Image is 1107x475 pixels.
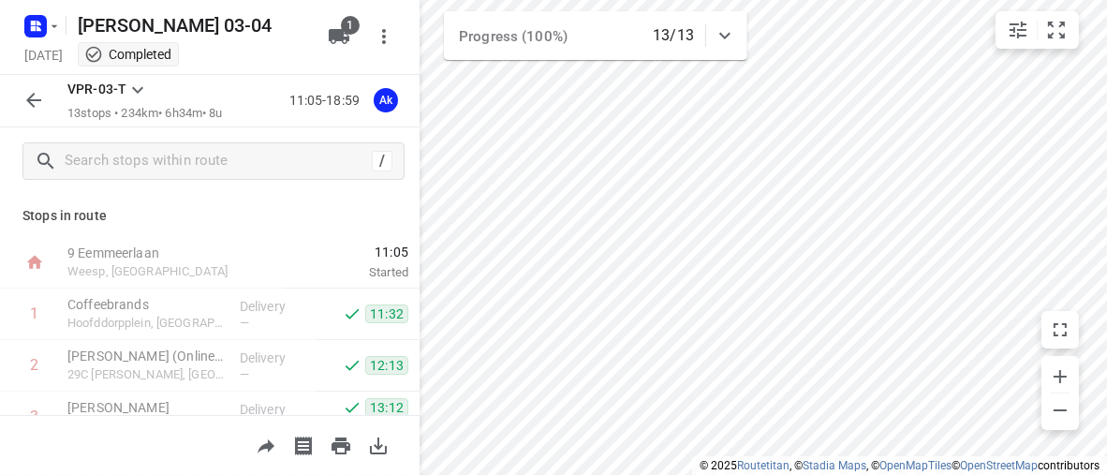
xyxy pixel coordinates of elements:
[247,436,285,453] span: Share route
[285,263,408,282] p: Started
[365,398,408,417] span: 13:12
[879,459,952,472] a: OpenMapTiles
[67,295,225,314] p: Coffeebrands
[240,297,309,316] p: Delivery
[67,314,225,333] p: Hoofddorpplein, Amsterdam
[30,356,38,374] div: 2
[84,45,172,64] div: This project completed. You cannot make any changes to it.
[240,349,309,367] p: Delivery
[803,459,866,472] a: Stadia Maps
[320,18,358,55] button: 1
[367,91,405,109] span: Assigned to Anwar k.
[372,151,392,171] div: /
[341,16,360,35] span: 1
[289,91,367,111] p: 11:05-18:59
[960,459,1038,472] a: OpenStreetMap
[1038,11,1075,49] button: Fit zoom
[459,28,568,45] span: Progress (100%)
[240,316,249,330] span: —
[360,436,397,453] span: Download route
[285,436,322,453] span: Print shipping labels
[999,11,1037,49] button: Map settings
[365,304,408,323] span: 11:32
[444,11,747,60] div: Progress (100%)13/13
[65,147,372,176] input: Search stops within route
[285,243,408,261] span: 11:05
[343,356,362,375] svg: Done
[240,367,249,381] span: —
[653,24,694,47] p: 13/13
[996,11,1079,49] div: small contained button group
[30,408,38,425] div: 3
[67,347,225,365] p: [PERSON_NAME] (Onlines)
[343,398,362,417] svg: Done
[365,356,408,375] span: 12:13
[67,365,225,384] p: 29C Martini van Geffenstraat, Amsterdam
[365,18,403,55] button: More
[343,304,362,323] svg: Done
[67,244,262,262] p: 9 Eemmeerlaan
[700,459,1100,472] li: © 2025 , © , © © contributors
[322,436,360,453] span: Print route
[240,400,309,419] p: Delivery
[30,304,38,322] div: 1
[67,398,225,417] p: [PERSON_NAME]
[67,262,262,281] p: Weesp, [GEOGRAPHIC_DATA]
[67,80,126,99] p: VPR-03-T
[737,459,790,472] a: Routetitan
[22,206,397,226] p: Stops in route
[67,105,223,123] p: 13 stops • 234km • 6h34m • 8u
